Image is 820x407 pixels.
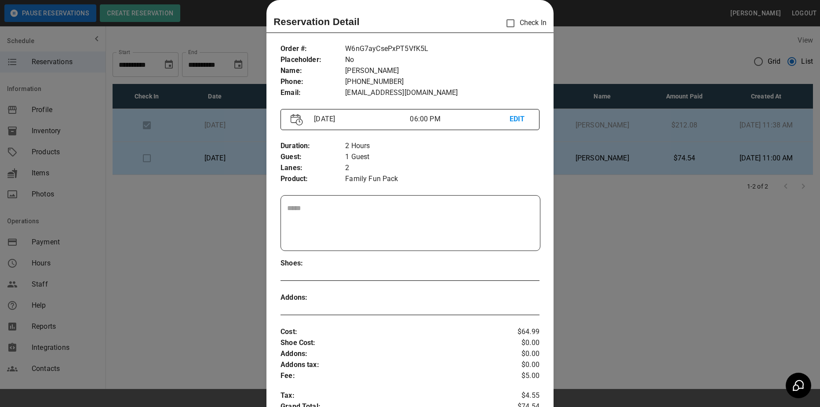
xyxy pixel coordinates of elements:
[281,390,496,401] p: Tax :
[281,174,345,185] p: Product :
[281,360,496,371] p: Addons tax :
[281,76,345,87] p: Phone :
[410,114,509,124] p: 06:00 PM
[281,349,496,360] p: Addons :
[345,76,539,87] p: [PHONE_NUMBER]
[281,371,496,382] p: Fee :
[510,114,529,125] p: EDIT
[496,327,539,338] p: $64.99
[496,390,539,401] p: $4.55
[273,15,360,29] p: Reservation Detail
[496,371,539,382] p: $5.00
[281,141,345,152] p: Duration :
[345,174,539,185] p: Family Fun Pack
[281,87,345,98] p: Email :
[496,338,539,349] p: $0.00
[496,360,539,371] p: $0.00
[345,55,539,65] p: No
[281,163,345,174] p: Lanes :
[310,114,410,124] p: [DATE]
[281,258,345,269] p: Shoes :
[345,141,539,152] p: 2 Hours
[291,114,303,126] img: Vector
[345,65,539,76] p: [PERSON_NAME]
[345,163,539,174] p: 2
[281,152,345,163] p: Guest :
[501,14,547,33] p: Check In
[345,87,539,98] p: [EMAIL_ADDRESS][DOMAIN_NAME]
[281,44,345,55] p: Order # :
[345,152,539,163] p: 1 Guest
[281,55,345,65] p: Placeholder :
[345,44,539,55] p: W6nG7ayCsePxPT5VfK5L
[281,65,345,76] p: Name :
[281,292,345,303] p: Addons :
[496,349,539,360] p: $0.00
[281,327,496,338] p: Cost :
[281,338,496,349] p: Shoe Cost :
